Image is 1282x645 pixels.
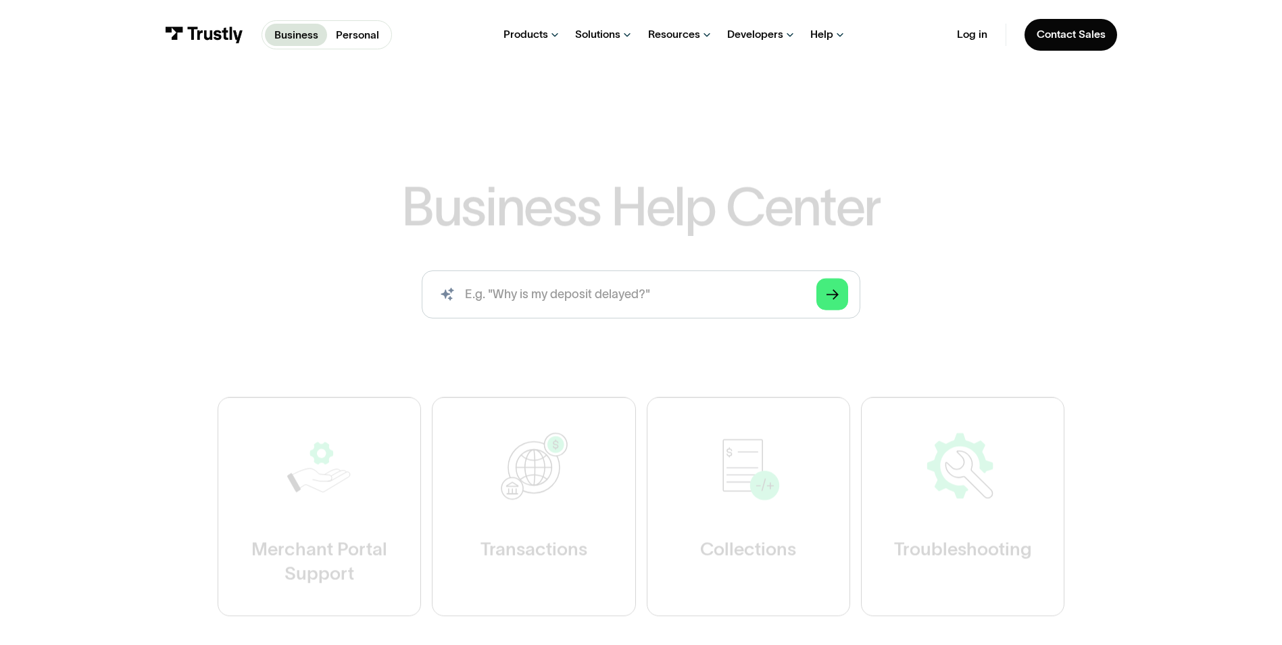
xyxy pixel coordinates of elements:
[165,26,243,43] img: Trustly Logo
[646,397,849,616] a: Collections
[700,537,796,561] div: Collections
[861,397,1064,616] a: Troubleshooting
[265,24,327,45] a: Business
[810,28,833,41] div: Help
[401,181,881,233] h1: Business Help Center
[327,24,389,45] a: Personal
[1037,28,1106,41] div: Contact Sales
[274,27,318,43] p: Business
[336,27,379,43] p: Personal
[480,537,587,561] div: Transactions
[727,28,783,41] div: Developers
[575,28,620,41] div: Solutions
[249,537,391,586] div: Merchant Portal Support
[893,537,1031,561] div: Troubleshooting
[1025,19,1118,51] a: Contact Sales
[218,397,421,616] a: Merchant Portal Support
[432,397,635,616] a: Transactions
[648,28,700,41] div: Resources
[957,28,987,41] a: Log in
[422,270,860,319] input: search
[503,28,548,41] div: Products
